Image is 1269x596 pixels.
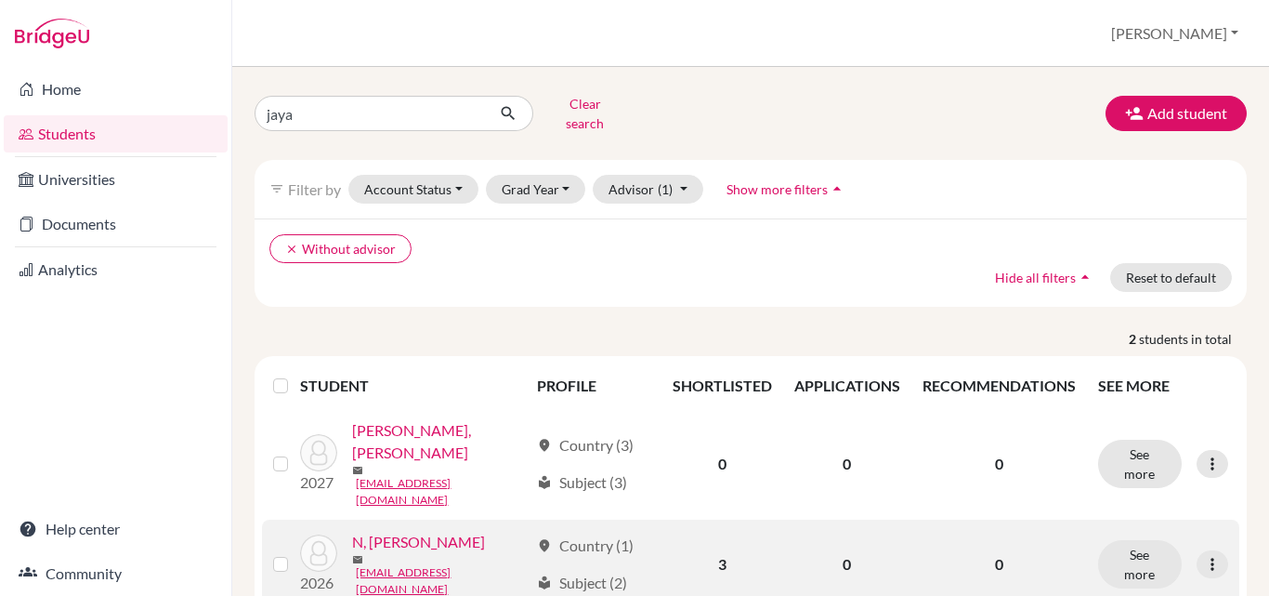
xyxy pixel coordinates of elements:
div: Subject (3) [537,471,627,494]
span: mail [352,465,363,476]
span: (1) [658,181,673,197]
a: N, [PERSON_NAME] [352,531,485,553]
input: Find student by name... [255,96,485,131]
i: arrow_drop_up [828,179,846,198]
th: PROFILE [526,364,661,408]
div: Country (3) [537,434,634,457]
p: 0 [922,453,1076,475]
button: Hide all filtersarrow_drop_up [979,263,1110,292]
a: [EMAIL_ADDRESS][DOMAIN_NAME] [356,475,529,509]
p: 2026 [300,572,337,594]
span: local_library [537,475,552,490]
a: Documents [4,205,228,243]
img: JAYANTHILAL JAIN, SWARUP [300,434,337,471]
button: Advisor(1) [593,175,703,204]
td: 0 [661,408,783,520]
button: Clear search [533,89,636,138]
button: clearWithout advisor [269,234,412,263]
a: Universities [4,161,228,198]
span: students in total [1139,329,1247,349]
span: Filter by [288,180,341,198]
span: mail [352,554,363,565]
span: location_on [537,438,552,453]
span: Hide all filters [995,270,1076,285]
strong: 2 [1129,329,1139,349]
div: Subject (2) [537,572,627,594]
button: Reset to default [1110,263,1232,292]
th: STUDENT [300,364,526,408]
span: Show more filters [726,181,828,197]
button: Show more filtersarrow_drop_up [711,175,862,204]
a: Analytics [4,251,228,288]
img: N, Jayakumar [300,535,337,572]
a: Help center [4,510,228,548]
p: 2027 [300,471,337,494]
span: location_on [537,538,552,553]
div: Country (1) [537,535,634,557]
i: arrow_drop_up [1076,268,1094,286]
button: Grad Year [486,175,586,204]
td: 0 [783,408,911,520]
th: SHORTLISTED [661,364,783,408]
a: Community [4,555,228,592]
i: filter_list [269,181,284,196]
button: See more [1098,540,1182,589]
button: Add student [1105,96,1247,131]
span: local_library [537,576,552,590]
button: See more [1098,440,1182,488]
button: [PERSON_NAME] [1103,16,1247,51]
a: Students [4,115,228,152]
i: clear [285,243,298,256]
button: Account Status [348,175,478,204]
a: Home [4,71,228,108]
th: SEE MORE [1087,364,1239,408]
th: APPLICATIONS [783,364,911,408]
img: Bridge-U [15,19,89,48]
a: [PERSON_NAME], [PERSON_NAME] [352,419,529,464]
p: 0 [922,553,1076,576]
th: RECOMMENDATIONS [911,364,1087,408]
